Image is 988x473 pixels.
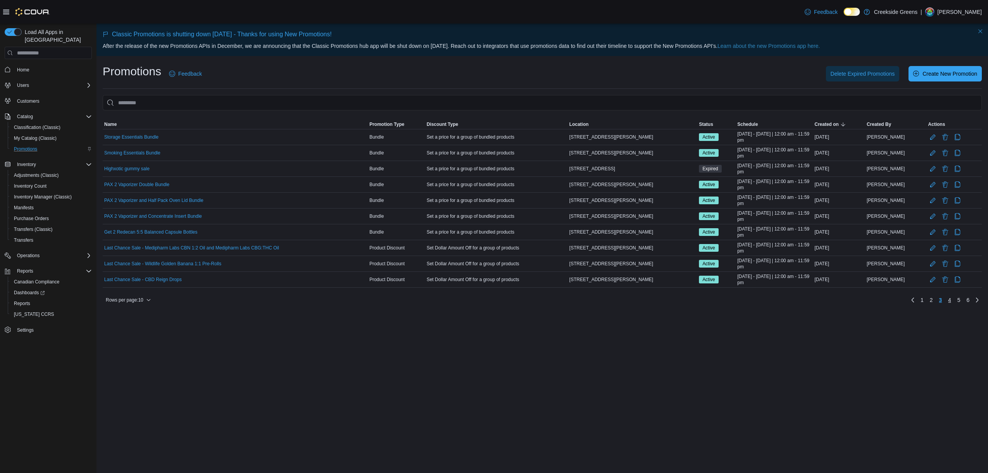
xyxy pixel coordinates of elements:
[937,7,982,17] p: [PERSON_NAME]
[8,213,95,224] button: Purchase Orders
[369,245,404,251] span: Product Discount
[953,148,962,158] button: Clone Promotion
[928,243,937,253] button: Edit Promotion
[104,197,203,203] a: PAX 2 Vaporizer and Half Pack Oven Lid Bundle
[813,227,865,237] div: [DATE]
[867,229,905,235] span: [PERSON_NAME]
[2,64,95,75] button: Home
[17,98,39,104] span: Customers
[941,243,950,253] button: Delete Promotion
[699,165,722,173] span: Expired
[17,327,34,333] span: Settings
[11,144,92,154] span: Promotions
[976,27,985,36] button: Dismiss this callout
[941,227,950,237] button: Delete Promotion
[737,226,811,238] span: [DATE] - [DATE] | 12:00 am - 11:59 pm
[941,148,950,158] button: Delete Promotion
[2,250,95,261] button: Operations
[928,275,937,284] button: Edit Promotion
[699,133,719,141] span: Active
[569,213,653,219] span: [STREET_ADDRESS][PERSON_NAME]
[702,197,715,204] span: Active
[5,61,92,356] nav: Complex example
[813,196,865,205] div: [DATE]
[8,133,95,144] button: My Catalog (Classic)
[699,212,719,220] span: Active
[737,258,811,270] span: [DATE] - [DATE] | 12:00 am - 11:59 pm
[953,259,962,268] button: Clone Promotion
[369,166,384,172] span: Bundle
[103,295,154,305] button: Rows per page:10
[737,131,811,143] span: [DATE] - [DATE] | 12:00 am - 11:59 pm
[11,225,92,234] span: Transfers (Classic)
[948,296,951,304] span: 4
[11,192,92,202] span: Inventory Manager (Classic)
[953,275,962,284] button: Clone Promotion
[941,164,950,173] button: Delete Promotion
[8,276,95,287] button: Canadian Compliance
[699,181,719,188] span: Active
[928,259,937,268] button: Edit Promotion
[928,121,945,127] span: Actions
[368,120,425,129] button: Promotion Type
[103,120,368,129] button: Name
[813,148,865,158] div: [DATE]
[699,121,713,127] span: Status
[928,196,937,205] button: Edit Promotion
[14,64,92,74] span: Home
[14,183,47,189] span: Inventory Count
[425,275,568,284] div: Set Dollar Amount Off for a group of products
[425,196,568,205] div: Set a price for a group of bundled products
[941,212,950,221] button: Delete Promotion
[928,164,937,173] button: Edit Promotion
[14,96,92,106] span: Customers
[2,159,95,170] button: Inventory
[702,229,715,236] span: Active
[569,121,589,127] span: Location
[17,67,29,73] span: Home
[15,8,50,16] img: Cova
[867,150,905,156] span: [PERSON_NAME]
[369,261,404,267] span: Product Discount
[11,181,92,191] span: Inventory Count
[11,203,92,212] span: Manifests
[737,194,811,207] span: [DATE] - [DATE] | 12:00 am - 11:59 pm
[14,112,36,121] button: Catalog
[941,180,950,189] button: Delete Promotion
[14,226,52,232] span: Transfers (Classic)
[920,7,922,17] p: |
[941,196,950,205] button: Delete Promotion
[928,132,937,142] button: Edit Promotion
[953,180,962,189] button: Clone Promotion
[11,236,92,245] span: Transfers
[14,81,32,90] button: Users
[908,66,982,81] button: Create New Promotion
[17,161,36,168] span: Inventory
[737,147,811,159] span: [DATE] - [DATE] | 12:00 am - 11:59 pm
[426,121,458,127] span: Discount Type
[953,132,962,142] button: Clone Promotion
[369,213,384,219] span: Bundle
[953,212,962,221] button: Clone Promotion
[104,229,198,235] a: Get 2 Redecan 5:5 Balanced Capsule Bottles
[14,205,34,211] span: Manifests
[14,300,30,307] span: Reports
[425,227,568,237] div: Set a price for a group of bundled products
[11,310,57,319] a: [US_STATE] CCRS
[14,172,59,178] span: Adjustments (Classic)
[8,309,95,320] button: [US_STATE] CCRS
[2,111,95,122] button: Catalog
[104,166,149,172] a: Highxotic gummy sale
[813,180,865,189] div: [DATE]
[925,7,934,17] div: Pat McCaffrey
[14,266,92,276] span: Reports
[569,134,653,140] span: [STREET_ADDRESS][PERSON_NAME]
[8,144,95,154] button: Promotions
[425,180,568,189] div: Set a price for a group of bundled products
[569,150,653,156] span: [STREET_ADDRESS][PERSON_NAME]
[930,296,933,304] span: 2
[11,144,41,154] a: Promotions
[867,134,905,140] span: [PERSON_NAME]
[369,197,384,203] span: Bundle
[702,260,715,267] span: Active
